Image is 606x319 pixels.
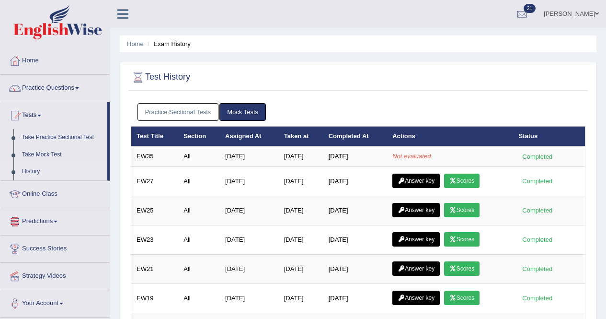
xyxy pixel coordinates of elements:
[18,146,107,164] a: Take Mock Test
[178,146,220,166] td: All
[387,126,513,146] th: Actions
[131,284,179,313] td: EW19
[220,146,279,166] td: [DATE]
[131,196,179,225] td: EW25
[392,261,440,276] a: Answer key
[131,225,179,254] td: EW23
[131,254,179,284] td: EW21
[323,126,388,146] th: Completed At
[323,225,388,254] td: [DATE]
[444,291,480,305] a: Scores
[392,174,440,188] a: Answer key
[392,153,431,160] em: Not evaluated
[519,235,556,245] div: Completed
[131,166,179,196] td: EW27
[444,261,480,276] a: Scores
[18,129,107,146] a: Take Practice Sectional Test
[178,196,220,225] td: All
[279,225,323,254] td: [DATE]
[392,232,440,247] a: Answer key
[220,254,279,284] td: [DATE]
[178,284,220,313] td: All
[178,166,220,196] td: All
[519,176,556,186] div: Completed
[220,126,279,146] th: Assigned At
[279,254,323,284] td: [DATE]
[0,263,110,287] a: Strategy Videos
[0,75,110,99] a: Practice Questions
[323,146,388,166] td: [DATE]
[178,254,220,284] td: All
[0,290,110,314] a: Your Account
[323,284,388,313] td: [DATE]
[220,166,279,196] td: [DATE]
[279,146,323,166] td: [DATE]
[279,196,323,225] td: [DATE]
[392,203,440,217] a: Answer key
[131,70,190,84] h2: Test History
[0,208,110,232] a: Predictions
[145,39,191,48] li: Exam History
[444,174,480,188] a: Scores
[18,163,107,180] a: History
[0,47,110,71] a: Home
[219,103,266,121] a: Mock Tests
[0,181,110,205] a: Online Class
[131,146,179,166] td: EW35
[519,205,556,215] div: Completed
[279,126,323,146] th: Taken at
[323,166,388,196] td: [DATE]
[131,126,179,146] th: Test Title
[392,291,440,305] a: Answer key
[220,196,279,225] td: [DATE]
[0,236,110,260] a: Success Stories
[220,225,279,254] td: [DATE]
[519,152,556,162] div: Completed
[323,254,388,284] td: [DATE]
[0,102,107,126] a: Tests
[178,225,220,254] td: All
[220,284,279,313] td: [DATE]
[279,166,323,196] td: [DATE]
[444,232,480,247] a: Scores
[178,126,220,146] th: Section
[519,293,556,303] div: Completed
[137,103,219,121] a: Practice Sectional Tests
[323,196,388,225] td: [DATE]
[524,4,536,13] span: 21
[127,40,144,47] a: Home
[519,264,556,274] div: Completed
[279,284,323,313] td: [DATE]
[514,126,585,146] th: Status
[444,203,480,217] a: Scores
